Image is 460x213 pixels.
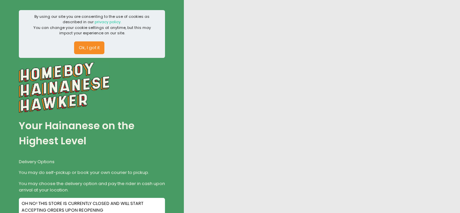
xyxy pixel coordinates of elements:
div: Your Hainanese on the Highest Level [19,113,165,154]
div: You may choose the delivery option and pay the rider in cash upon arrival at your location. [19,180,165,193]
button: Ok, I got it [74,41,104,54]
div: By using our site you are consenting to the use of cookies as described in our You can change you... [30,14,154,36]
a: privacy policy. [95,19,121,25]
img: Homeboy Hainanese Hawker [19,62,109,113]
div: You may do self-pickup or book your own courier to pickup. [19,169,165,176]
div: Delivery Options [19,158,165,165]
